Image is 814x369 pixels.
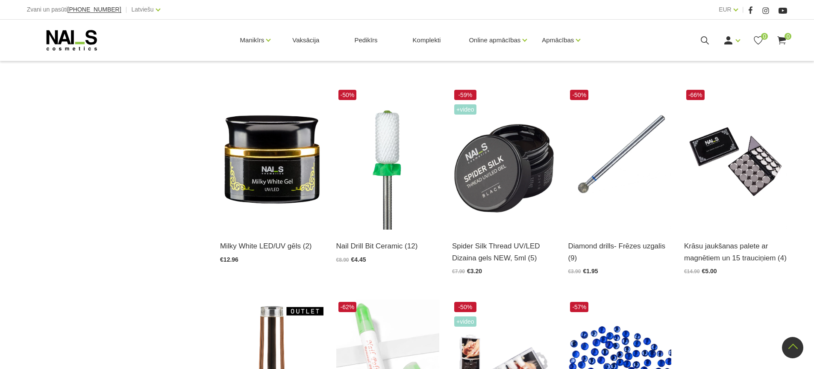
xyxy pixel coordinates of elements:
span: +Video [454,104,476,115]
div: Zvani un pasūti [27,4,121,15]
img: Frēzes uzgaļi ātrai un efektīvai gēla un gēllaku noņemšanai, aparāta manikīra un aparāta pedikīra... [568,88,671,230]
span: €7.90 [452,269,465,275]
span: -66% [686,90,705,100]
a: Spider Silk Thread UV/LED Dizaina gels NEW, 5ml (5) [452,240,555,263]
span: 0 [785,33,791,40]
a: Online apmācības [469,23,520,57]
a: Vaksācija [285,20,326,61]
a: Apmācības [542,23,574,57]
img: Frēzes uzgaļi ātrai un efektīvai gēla un gēllaku noņemšanai, aparāta manikīra un aparāta pedikīra... [336,88,439,230]
img: Unikāla krāsu jaukšanas magnētiskā palete ar 15 izņemamiem nodalījumiem. Speciāli pielāgota meist... [684,88,787,230]
a: Komplekti [406,20,448,61]
a: Diamond drills- Frēzes uzgalis (9) [568,240,671,263]
img: Elastīgs, viskozs dizaina līdzeklis, kas ļauj veidot dažādas abstrakcijas, ģeometriskus rakstus u... [452,88,555,230]
a: [PHONE_NUMBER] [68,6,121,13]
a: 0 [753,35,764,46]
span: €4.45 [351,256,366,263]
a: Latviešu [132,4,154,15]
a: Krāsu jaukšanas palete ar magnētiem un 15 trauciņiem (4) [684,240,787,263]
span: €1.95 [583,268,598,275]
img: Milky White Gel - pašizlīdzinošs pienaini balts gēls nagu modelēšanai. Ideāli piemērots ombre jeb... [220,88,323,230]
a: Milky White LED/UV gēls (2) [220,240,323,252]
a: 0 [776,35,787,46]
a: EUR [719,4,732,15]
span: -50% [454,302,476,312]
span: €8.90 [336,257,349,263]
a: Nail Drill Bit Ceramic (12) [336,240,439,252]
span: | [742,4,744,15]
span: -50% [570,90,588,100]
span: +Video [454,316,476,327]
span: 0 [761,33,768,40]
span: €5.00 [702,268,717,275]
a: Manikīrs [240,23,264,57]
span: -50% [338,90,357,100]
span: €3.20 [467,268,482,275]
span: | [126,4,127,15]
span: -62% [338,302,357,312]
span: €12.96 [220,256,238,263]
span: -59% [454,90,476,100]
span: €3.90 [568,269,581,275]
span: €14.90 [684,269,700,275]
a: Pedikīrs [347,20,384,61]
span: -57% [570,302,588,312]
